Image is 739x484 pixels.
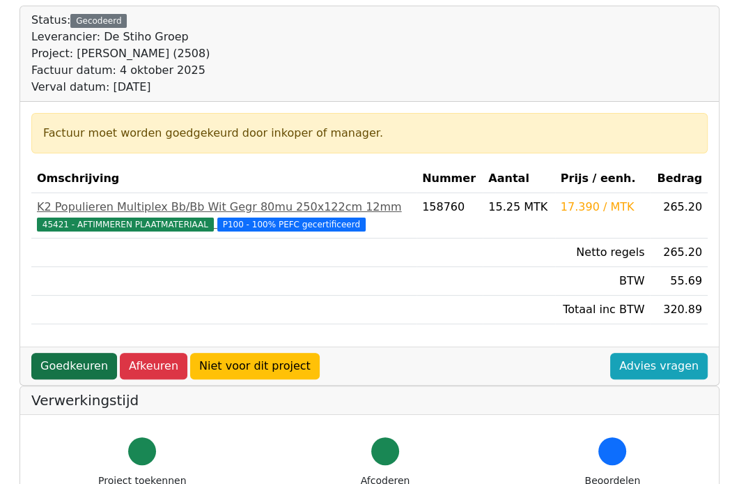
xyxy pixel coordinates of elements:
[417,193,483,239] td: 158760
[555,165,651,193] th: Prijs / eenh.
[555,267,651,296] td: BTW
[610,353,708,379] a: Advies vragen
[650,193,708,239] td: 265.20
[31,45,210,62] div: Project: [PERSON_NAME] (2508)
[31,29,210,45] div: Leverancier: De Stiho Groep
[70,14,127,28] div: Gecodeerd
[417,165,483,193] th: Nummer
[31,62,210,79] div: Factuur datum: 4 oktober 2025
[37,199,411,215] div: K2 Populieren Multiplex Bb/Bb Wit Gegr 80mu 250x122cm 12mm
[120,353,187,379] a: Afkeuren
[37,218,214,232] span: 45421 - AFTIMMEREN PLAATMATERIAAL
[31,12,210,96] div: Status:
[561,199,645,215] div: 17.390 / MTK
[43,125,696,142] div: Factuur moet worden goedgekeurd door inkoper of manager.
[483,165,554,193] th: Aantal
[37,199,411,232] a: K2 Populieren Multiplex Bb/Bb Wit Gegr 80mu 250x122cm 12mm45421 - AFTIMMEREN PLAATMATERIAAL P100 ...
[190,353,320,379] a: Niet voor dit project
[650,296,708,324] td: 320.89
[650,165,708,193] th: Bedrag
[31,353,117,379] a: Goedkeuren
[31,392,708,409] h5: Verwerkingstijd
[555,296,651,324] td: Totaal inc BTW
[650,267,708,296] td: 55.69
[650,239,708,267] td: 265.20
[31,79,210,96] div: Verval datum: [DATE]
[31,165,417,193] th: Omschrijving
[217,218,366,232] span: P100 - 100% PEFC gecertificeerd
[488,199,549,215] div: 15.25 MTK
[555,239,651,267] td: Netto regels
